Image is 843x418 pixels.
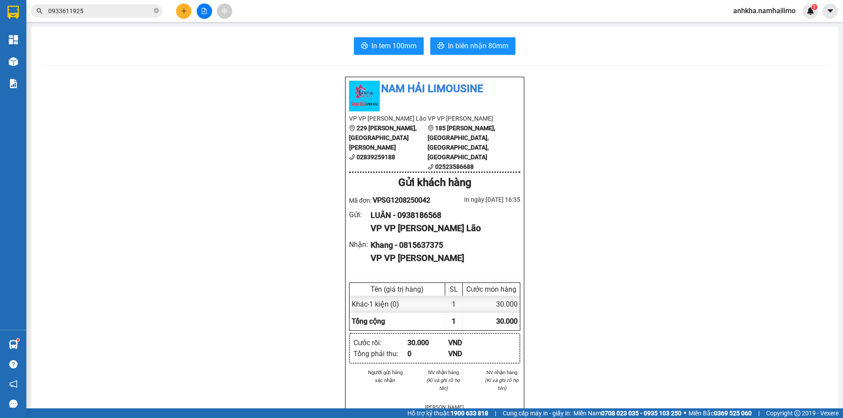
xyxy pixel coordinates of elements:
b: 02839259188 [357,154,395,161]
span: 1 [813,4,816,10]
span: aim [221,8,227,14]
div: LUÂN - 0938186568 [371,209,513,222]
img: logo-vxr [7,6,19,19]
span: | [758,408,760,418]
span: VPSG1208250042 [373,196,430,204]
div: 0 [407,348,448,359]
sup: 1 [811,4,818,10]
b: 185 [PERSON_NAME], [GEOGRAPHIC_DATA], [GEOGRAPHIC_DATA], [GEOGRAPHIC_DATA] [428,125,495,161]
img: icon-new-feature [807,7,814,15]
button: printerIn biên nhận 80mm [430,37,515,55]
b: 02523586688 [435,163,474,170]
span: Miền Nam [573,408,681,418]
div: VND [448,337,489,348]
span: close-circle [154,7,159,15]
input: Tìm tên, số ĐT hoặc mã đơn [48,6,152,16]
span: Miền Bắc [688,408,752,418]
span: ⚪️ [684,411,686,415]
strong: 0369 525 060 [714,410,752,417]
span: search [36,8,43,14]
li: [PERSON_NAME] [425,403,462,411]
div: SL [447,285,460,293]
li: NV nhận hàng [483,368,520,376]
span: phone [349,154,355,160]
span: Hỗ trợ kỹ thuật: [407,408,488,418]
img: warehouse-icon [9,340,18,349]
span: anhkha.namhailimo [726,5,803,16]
i: (Kí và ghi rõ họ tên) [426,377,460,391]
div: In ngày: [DATE] 16:35 [435,195,520,204]
span: Tổng cộng [352,317,385,325]
div: VP VP [PERSON_NAME] Lão [371,222,513,235]
b: 229 [PERSON_NAME], [GEOGRAPHIC_DATA][PERSON_NAME] [349,125,417,151]
div: Cước món hàng [465,285,518,293]
div: Nhận : [349,239,371,250]
div: VP VP [PERSON_NAME] [371,251,513,265]
div: Tên (giá trị hàng) [352,285,443,293]
span: printer [437,42,444,50]
span: close-circle [154,8,159,13]
sup: 1 [17,339,19,341]
span: | [495,408,496,418]
span: question-circle [9,360,18,368]
img: dashboard-icon [9,35,18,44]
button: printerIn tem 100mm [354,37,424,55]
li: NV nhận hàng [425,368,462,376]
img: solution-icon [9,79,18,88]
li: Người gửi hàng xác nhận [367,368,404,384]
span: notification [9,380,18,388]
div: Tổng phải thu : [353,348,407,359]
div: VND [448,348,489,359]
span: plus [181,8,187,14]
strong: 0708 023 035 - 0935 103 250 [601,410,681,417]
div: 1 [445,296,463,313]
span: copyright [794,410,800,416]
span: environment [428,125,434,131]
span: phone [428,164,434,170]
li: VP VP [PERSON_NAME] Lão [349,114,428,123]
div: Cước rồi : [353,337,407,348]
i: (Kí và ghi rõ họ tên) [485,377,519,391]
span: In biên nhận 80mm [448,40,508,51]
div: Gửi : [349,209,371,220]
span: 30.000 [496,317,518,325]
span: printer [361,42,368,50]
span: message [9,400,18,408]
span: Cung cấp máy in - giấy in: [503,408,571,418]
img: warehouse-icon [9,57,18,66]
span: Khác - 1 kiện (0) [352,300,399,308]
button: plus [176,4,191,19]
button: aim [217,4,232,19]
div: 30.000 [407,337,448,348]
strong: 1900 633 818 [450,410,488,417]
span: 1 [452,317,456,325]
span: environment [349,125,355,131]
span: caret-down [826,7,834,15]
div: Mã đơn: [349,195,435,206]
li: Nam Hải Limousine [349,81,520,97]
div: 30.000 [463,296,520,313]
button: caret-down [822,4,838,19]
span: In tem 100mm [371,40,417,51]
span: file-add [201,8,207,14]
div: Gửi khách hàng [349,175,520,191]
div: Khang - 0815637375 [371,239,513,251]
button: file-add [197,4,212,19]
img: logo.jpg [349,81,380,111]
li: VP VP [PERSON_NAME] [428,114,506,123]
